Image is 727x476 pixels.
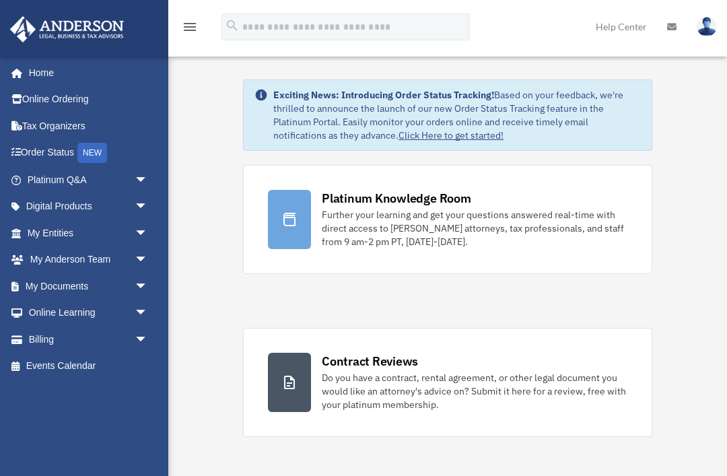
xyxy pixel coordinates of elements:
a: Online Learningarrow_drop_down [9,300,168,327]
div: Further your learning and get your questions answered real-time with direct access to [PERSON_NAM... [322,208,627,248]
a: Click Here to get started! [399,129,504,141]
a: Home [9,59,162,86]
span: arrow_drop_down [135,273,162,300]
a: Events Calendar [9,353,168,380]
span: arrow_drop_down [135,166,162,194]
span: arrow_drop_down [135,193,162,221]
a: Tax Organizers [9,112,168,139]
a: Digital Productsarrow_drop_down [9,193,168,220]
i: search [225,18,240,33]
a: menu [182,24,198,35]
a: Billingarrow_drop_down [9,326,168,353]
img: Anderson Advisors Platinum Portal [6,16,128,42]
div: Contract Reviews [322,353,418,370]
a: My Documentsarrow_drop_down [9,273,168,300]
a: Platinum Q&Aarrow_drop_down [9,166,168,193]
a: Online Ordering [9,86,168,113]
a: Order StatusNEW [9,139,168,167]
div: Based on your feedback, we're thrilled to announce the launch of our new Order Status Tracking fe... [273,88,641,142]
a: Contract Reviews Do you have a contract, rental agreement, or other legal document you would like... [243,328,652,437]
span: arrow_drop_down [135,300,162,327]
div: Platinum Knowledge Room [322,190,471,207]
strong: Exciting News: Introducing Order Status Tracking! [273,89,494,101]
span: arrow_drop_down [135,219,162,247]
img: User Pic [697,17,717,36]
span: arrow_drop_down [135,246,162,274]
span: arrow_drop_down [135,326,162,353]
a: Platinum Knowledge Room Further your learning and get your questions answered real-time with dire... [243,165,652,274]
a: My Entitiesarrow_drop_down [9,219,168,246]
a: My Anderson Teamarrow_drop_down [9,246,168,273]
div: NEW [77,143,107,163]
div: Do you have a contract, rental agreement, or other legal document you would like an attorney's ad... [322,371,627,411]
i: menu [182,19,198,35]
